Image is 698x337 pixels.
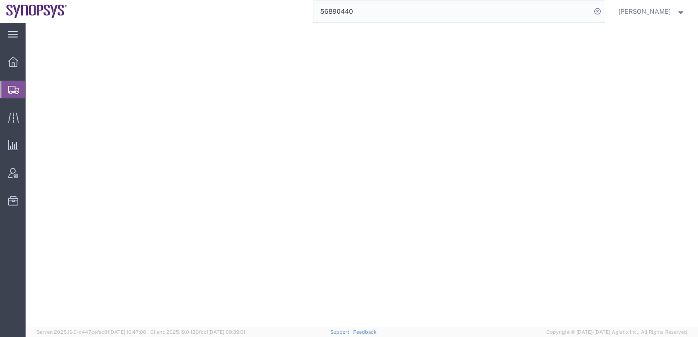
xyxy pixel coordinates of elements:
[313,0,591,22] input: Search for shipment number, reference number
[546,328,687,336] span: Copyright © [DATE]-[DATE] Agistix Inc., All Rights Reserved
[37,329,146,335] span: Server: 2025.19.0-d447cefac8f
[6,5,68,18] img: logo
[109,329,146,335] span: [DATE] 10:47:06
[208,329,245,335] span: [DATE] 09:39:01
[618,6,686,17] button: [PERSON_NAME]
[150,329,245,335] span: Client: 2025.19.0-129fbcf
[26,23,698,327] iframe: FS Legacy Container
[353,329,376,335] a: Feedback
[619,6,671,16] span: Susan Sun
[330,329,353,335] a: Support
